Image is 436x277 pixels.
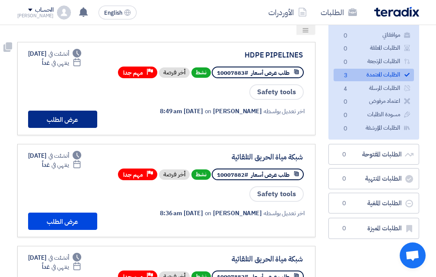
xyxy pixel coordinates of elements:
[213,209,262,218] span: [PERSON_NAME]
[341,85,351,94] span: 4
[339,150,350,159] span: 0
[341,98,351,107] span: 0
[28,253,82,262] div: [DATE]
[213,107,262,116] span: [PERSON_NAME]
[341,45,351,54] span: 0
[341,71,351,80] span: 3
[160,107,203,116] span: [DATE] 8:49 am
[191,67,211,78] span: نشط
[264,209,304,218] span: اخر تعديل بواسطه
[159,169,190,180] div: أخر فرصة
[328,144,419,165] a: الطلبات المفتوحة0
[130,51,303,59] div: HDPE PIPELINES
[334,42,414,54] a: الطلبات المعلقة
[334,95,414,108] a: اعتماد مرفوض
[328,218,419,239] a: الطلبات المميزة0
[334,55,414,68] a: الطلبات المرتجعة
[123,69,143,77] span: مهم جدا
[42,262,81,271] div: غداً
[341,32,351,41] span: 0
[334,29,414,41] a: موافقاتي
[51,262,69,271] span: ينتهي في
[57,6,71,19] img: profile_test.png
[339,199,350,208] span: 0
[28,213,97,230] button: عرض الطلب
[17,13,54,18] div: [PERSON_NAME]
[160,209,203,218] span: [DATE] 8:36 am
[334,69,414,81] a: الطلبات المعتمدة
[334,108,414,121] a: مسودة الطلبات
[28,111,97,128] button: عرض الطلب
[48,253,69,262] span: أنشئت في
[205,107,212,116] span: on
[217,171,248,179] span: #10007882
[341,111,351,120] span: 0
[334,122,414,134] a: الطلبات المؤرشفة
[42,58,81,67] div: غداً
[123,171,143,179] span: مهم جدا
[339,224,350,233] span: 0
[130,153,303,161] div: شبكة مياة الحريق التلقائية
[400,242,426,268] div: Open chat
[251,69,290,77] span: طلب عرض أسعار
[42,160,81,169] div: غداً
[28,49,82,58] div: [DATE]
[341,124,351,134] span: 0
[328,168,419,189] a: الطلبات المنتهية0
[261,2,314,22] a: الأوردرات
[28,151,82,160] div: [DATE]
[104,10,122,16] span: English
[328,193,419,214] a: الطلبات الملغية0
[251,171,290,179] span: طلب عرض أسعار
[48,49,69,58] span: أنشئت في
[314,2,364,22] a: الطلبات
[334,82,414,95] a: الطلبات المرسلة
[249,186,304,202] span: Safety tools
[341,58,351,67] span: 0
[249,84,304,100] span: Safety tools
[99,6,137,19] button: English
[159,67,190,78] div: أخر فرصة
[217,69,248,77] span: #10007883
[130,255,303,263] div: شبكة مياة الحريق التلقائية
[51,58,69,67] span: ينتهي في
[339,175,350,183] span: 0
[35,6,54,14] div: الحساب
[374,7,419,17] img: Teradix logo
[264,107,304,116] span: اخر تعديل بواسطه
[48,151,69,160] span: أنشئت في
[205,209,212,218] span: on
[51,160,69,169] span: ينتهي في
[191,169,211,180] span: نشط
